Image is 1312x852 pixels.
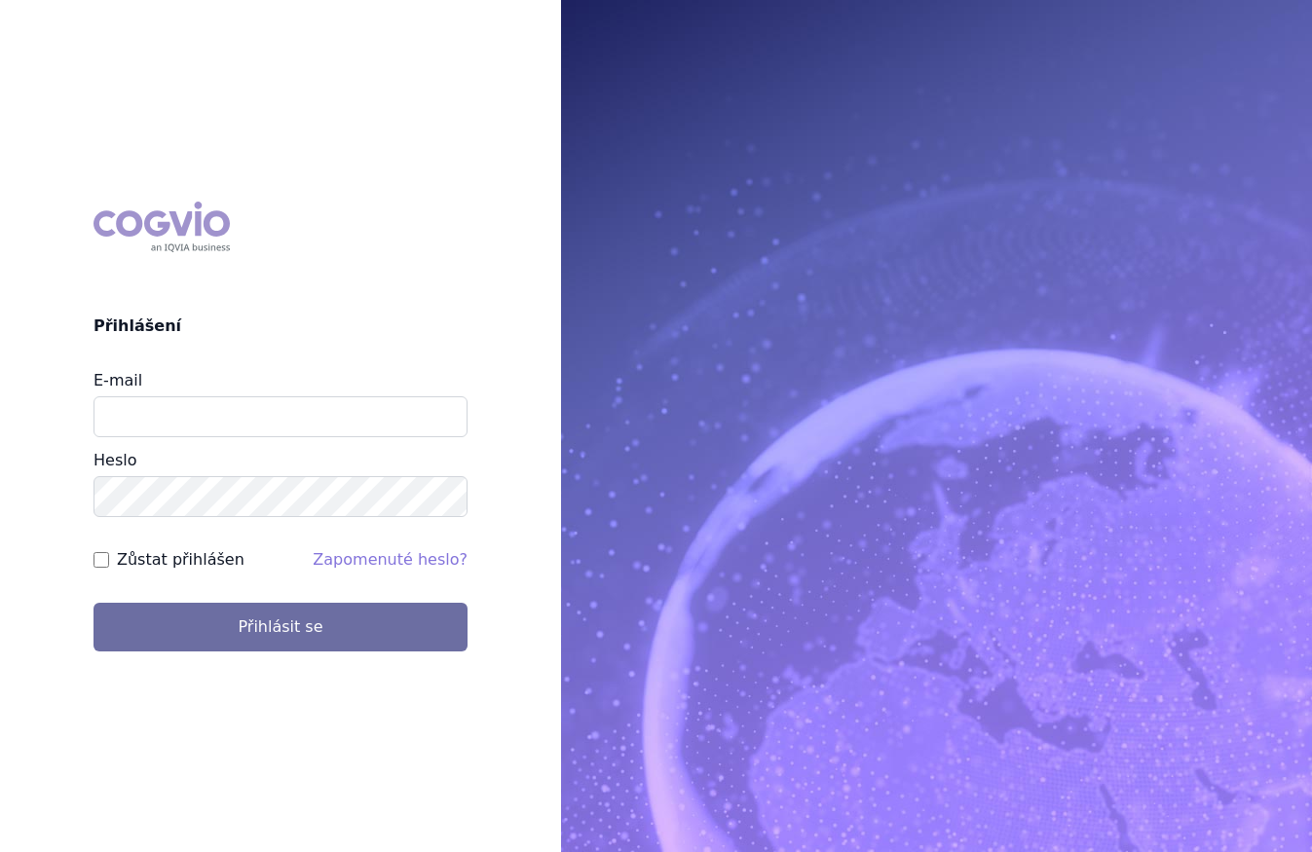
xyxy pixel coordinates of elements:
label: E-mail [94,371,142,389]
label: Heslo [94,451,136,469]
div: COGVIO [94,202,230,252]
h2: Přihlášení [94,315,468,338]
button: Přihlásit se [94,603,468,651]
label: Zůstat přihlášen [117,548,244,572]
a: Zapomenuté heslo? [313,550,468,569]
